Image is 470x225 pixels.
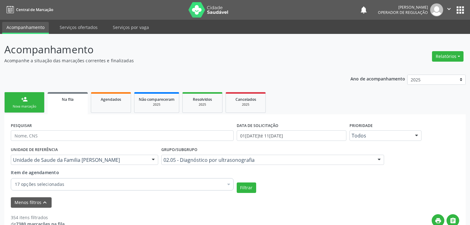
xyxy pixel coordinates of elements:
[352,133,409,139] span: Todos
[62,97,74,102] span: Na fila
[450,217,456,224] i: 
[139,97,175,102] span: Não compareceram
[55,22,102,33] a: Serviços ofertados
[41,199,48,206] i: keyboard_arrow_up
[101,97,121,102] span: Agendados
[230,102,261,107] div: 2025
[4,5,53,15] a: Central de Marcação
[4,42,327,57] p: Acompanhamento
[378,5,428,10] div: [PERSON_NAME]
[235,97,256,102] span: Cancelados
[21,96,28,103] div: person_add
[11,170,59,175] span: Item de agendamento
[349,121,373,130] label: Prioridade
[11,214,65,221] div: 354 itens filtrados
[187,102,218,107] div: 2025
[16,7,53,12] span: Central de Marcação
[4,57,327,64] p: Acompanhe a situação das marcações correntes e finalizadas
[350,75,405,82] p: Ano de acompanhamento
[11,130,234,141] input: Nome, CNS
[430,3,443,16] img: img
[359,6,368,14] button: notifications
[378,10,428,15] span: Operador de regulação
[163,157,371,163] span: 02.05 - Diagnóstico por ultrasonografia
[11,121,32,130] label: PESQUISAR
[9,104,40,109] div: Nova marcação
[15,181,223,187] span: 17 opções selecionadas
[161,145,197,155] label: Grupo/Subgrupo
[11,197,52,208] button: Menos filtroskeyboard_arrow_up
[432,51,464,62] button: Relatórios
[108,22,153,33] a: Serviços por vaga
[237,130,346,141] input: Selecione um intervalo
[435,217,442,224] i: print
[237,121,278,130] label: DATA DE SOLICITAÇÃO
[455,5,466,15] button: apps
[11,145,58,155] label: UNIDADE DE REFERÊNCIA
[193,97,212,102] span: Resolvidos
[446,6,452,12] i: 
[237,182,256,193] button: Filtrar
[13,157,146,163] span: Unidade de Saude da Familia [PERSON_NAME]
[139,102,175,107] div: 2025
[443,3,455,16] button: 
[2,22,49,34] a: Acompanhamento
